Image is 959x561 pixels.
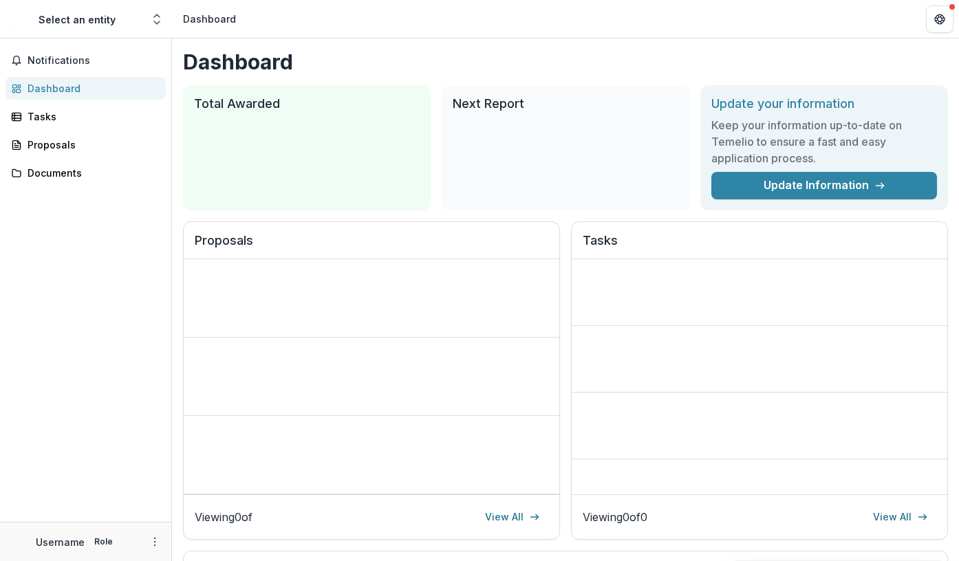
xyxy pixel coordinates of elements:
a: Tasks [6,105,166,128]
div: Dashboard [28,81,155,96]
h2: Proposals [195,233,548,259]
h3: Keep your information up-to-date on Temelio to ensure a fast and easy application process. [711,117,937,166]
a: Documents [6,162,166,184]
nav: breadcrumb [177,9,241,29]
a: Proposals [6,133,166,156]
button: Get Help [926,5,953,33]
h2: Update your information [711,96,937,111]
h2: Tasks [583,233,936,259]
button: Open entity switcher [147,5,166,33]
h1: Dashboard [183,49,948,74]
div: Proposals [28,137,155,152]
div: Select an entity [39,12,116,27]
p: Role [90,536,117,548]
a: Update Information [711,172,937,199]
span: Notifications [28,55,160,67]
a: Dashboard [6,77,166,100]
a: View All [477,506,548,528]
h2: Total Awarded [194,96,420,111]
div: Tasks [28,109,155,124]
h2: Next Report [453,96,678,111]
div: Dashboard [183,12,236,26]
p: Username [36,535,85,549]
a: View All [865,506,936,528]
p: Viewing 0 of 0 [583,509,647,525]
div: Documents [28,166,155,180]
button: Notifications [6,49,166,71]
p: Viewing 0 of [195,509,252,525]
button: More [147,533,163,550]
